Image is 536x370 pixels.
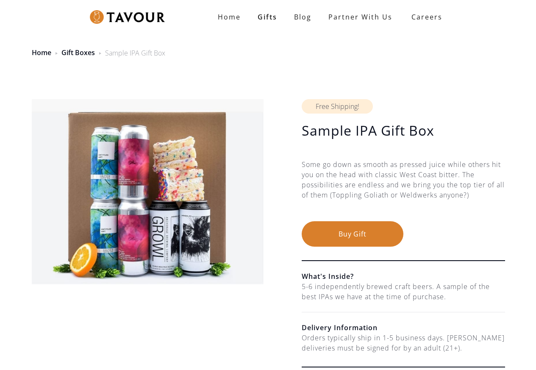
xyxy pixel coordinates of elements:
a: Home [209,8,249,25]
h1: Sample IPA Gift Box [302,122,505,139]
div: 5-6 independently brewed craft beers. A sample of the best IPAs we have at the time of purchase. [302,281,505,302]
div: Sample IPA Gift Box [105,48,165,58]
a: Gift Boxes [61,48,95,57]
h6: Delivery Information [302,323,505,333]
div: Free Shipping! [302,99,373,114]
a: Home [32,48,51,57]
h6: What's Inside? [302,271,505,281]
div: Some go down as smooth as pressed juice while others hit you on the head with classic West Coast ... [302,159,505,221]
strong: Careers [411,8,442,25]
a: Careers [401,5,449,29]
button: Buy Gift [302,221,403,247]
a: partner with us [320,8,401,25]
strong: Home [218,12,241,22]
a: Blog [286,8,320,25]
div: Orders typically ship in 1-5 business days. [PERSON_NAME] deliveries must be signed for by an adu... [302,333,505,353]
a: Gifts [249,8,286,25]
